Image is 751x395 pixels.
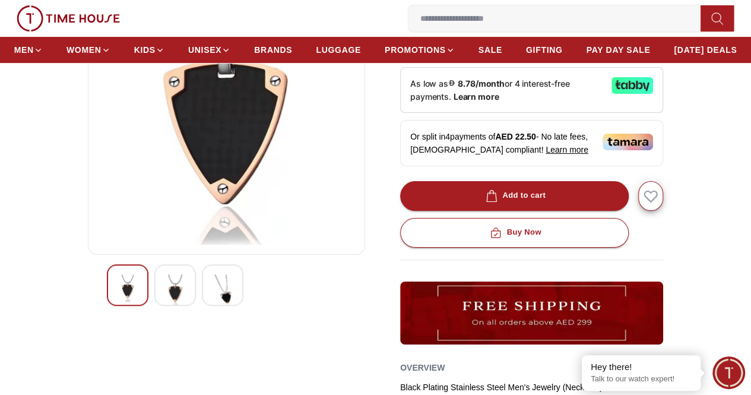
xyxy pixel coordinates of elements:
a: GIFTING [526,39,563,61]
img: LEE COOPER Men's Stainless Steel Black Necklace - LC.N.01303.450 [212,274,233,306]
img: LEE COOPER Men's Stainless Steel Black Necklace - LC.N.01303.450 [164,274,186,306]
span: PROMOTIONS [385,44,446,56]
p: Talk to our watch expert! [591,374,692,384]
img: LEE COOPER Men's Stainless Steel Black Necklace - LC.N.01303.450 [117,274,138,302]
a: MEN [14,39,43,61]
span: Learn more [546,145,588,154]
a: PROMOTIONS [385,39,455,61]
button: Buy Now [400,218,629,248]
a: LUGGAGE [316,39,361,61]
img: ... [17,5,120,31]
span: LUGGAGE [316,44,361,56]
a: BRANDS [254,39,292,61]
div: Chat Widget [712,356,745,389]
a: KIDS [134,39,164,61]
span: PAY DAY SALE [586,44,650,56]
div: Hey there! [591,361,692,373]
span: SALE [479,44,502,56]
div: Add to cart [483,189,546,203]
a: UNISEX [188,39,230,61]
span: WOMEN [66,44,102,56]
span: [DATE] DEALS [674,44,737,56]
span: MEN [14,44,34,56]
a: [DATE] DEALS [674,39,737,61]
h2: Overview [400,359,445,377]
div: Or split in 4 payments of - No late fees, [DEMOGRAPHIC_DATA] compliant! [400,120,663,166]
span: BRANDS [254,44,292,56]
a: SALE [479,39,502,61]
div: Black Plating Stainless Steel Men's Jewelry (Necklace) [400,381,663,393]
a: PAY DAY SALE [586,39,650,61]
img: Tamara [603,134,653,150]
button: Add to cart [400,181,629,211]
img: ... [400,282,663,345]
a: WOMEN [66,39,110,61]
span: AED 22.50 [495,132,535,141]
span: GIFTING [526,44,563,56]
div: Buy Now [487,226,541,239]
span: KIDS [134,44,156,56]
span: UNISEX [188,44,221,56]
